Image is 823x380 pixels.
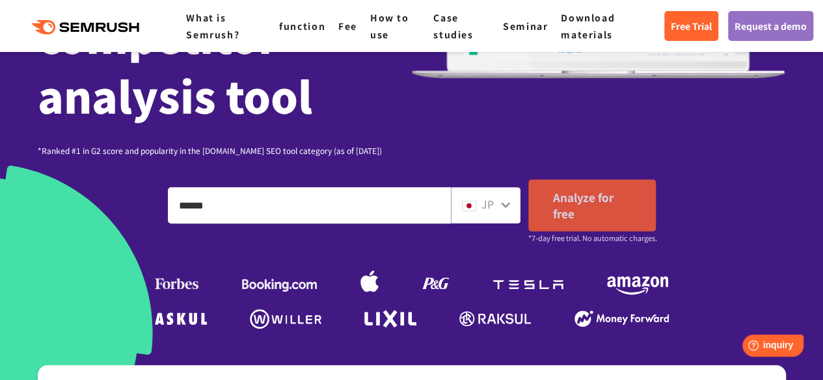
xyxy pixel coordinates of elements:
[433,11,473,41] a: Case studies
[553,189,614,222] font: Analyze for free
[528,179,656,231] a: Analyze for free
[370,11,409,41] a: How to use
[338,19,357,32] a: Fee
[503,19,548,32] a: Seminar
[279,19,325,32] a: function
[38,4,312,126] font: competitor analysis tool
[561,11,615,41] a: Download materials
[186,11,239,41] a: What is Semrush?
[664,11,718,41] a: Free Trial
[728,11,813,41] a: Request a demo
[528,233,657,243] font: *7-day free trial. No automatic charges.
[38,145,382,156] font: *Ranked #1 in G2 score and popularity in the [DOMAIN_NAME] SEO tool category (as of [DATE])
[671,19,712,32] font: Free Trial
[481,196,494,212] font: JP
[707,329,809,366] iframe: Help widget launcher
[735,19,807,32] font: Request a demo
[169,188,450,223] input: Enter a domain, keyword or URL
